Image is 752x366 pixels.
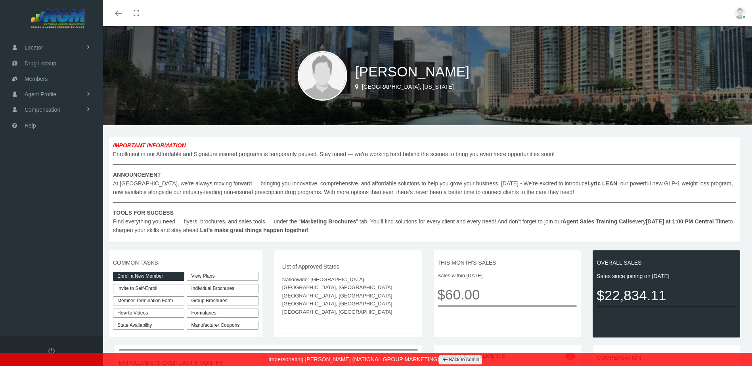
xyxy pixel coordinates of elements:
a: State Availability [113,321,184,330]
div: Formularies [187,309,258,318]
b: Marketing Brochures [300,218,356,225]
a: Enroll a New Member [113,272,184,281]
span: [GEOGRAPHIC_DATA], [US_STATE] [362,84,454,90]
span: Sales within [DATE] [438,272,577,280]
div: Individual Brochures [187,284,258,293]
img: user-placeholder.jpg [298,51,347,101]
div: Impersonating [PERSON_NAME] (NATIONAL GROUP MARKETING) [6,353,746,366]
span: Drug Lookup [25,56,56,71]
a: View Plans [187,272,258,281]
b: IMPORTANT INFORMATION [113,142,186,149]
b: [DATE] at 1:00 PM Central Time [646,218,728,225]
b: Agent Sales Training Calls [563,218,632,225]
span: Members [25,71,48,86]
a: Back to Admin [439,355,482,364]
span: Sales since joining on [DATE] [597,272,736,280]
span: Enrollment in our Affordable and Signature insured programs is temporarily paused. Stay tuned — w... [113,141,736,234]
span: Agent Profile [25,87,56,102]
span: List of Approved States [282,262,414,271]
span: Nationwide: [GEOGRAPHIC_DATA], [GEOGRAPHIC_DATA], [GEOGRAPHIC_DATA], [GEOGRAPHIC_DATA], [GEOGRAPH... [282,276,414,316]
span: THIS MONTH'S SALES [438,258,577,267]
span: Compensation [25,102,60,117]
b: Lyric LEAN [587,180,617,187]
span: OVERALL SALES [597,258,736,267]
span: $22,834.11 [597,284,736,306]
a: How to Videos [113,309,184,318]
span: [PERSON_NAME] [355,64,469,79]
a: Invite to Self-Enroll [113,284,184,293]
a: Manufacturer Coupons [187,321,258,330]
span: COMMON TASKS [113,258,258,267]
img: user-placeholder.jpg [734,7,746,19]
b: TOOLS FOR SUCCESS [113,210,174,216]
span: $60.00 [438,284,577,305]
div: Group Brochures [187,296,258,305]
b: ANNOUNCEMENT [113,172,161,178]
a: Member Termination Form [113,296,184,305]
span: Help [25,118,36,133]
b: Let’s make great things happen together! [200,227,308,233]
img: NATIONAL GROUP MARKETING [10,9,105,29]
span: Locator [25,40,43,55]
